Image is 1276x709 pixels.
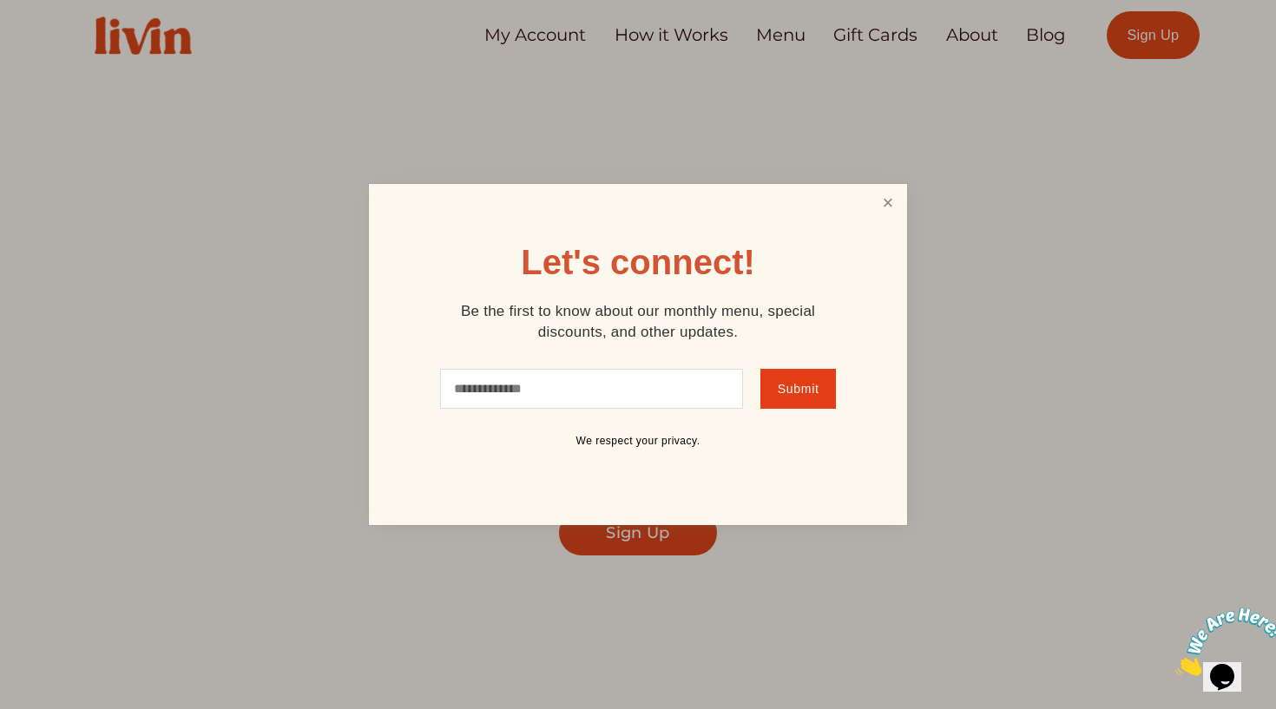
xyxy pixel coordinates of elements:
[778,382,819,396] span: Submit
[430,435,846,449] p: We respect your privacy.
[521,245,755,279] h1: Let's connect!
[871,187,904,219] a: Close
[760,369,836,409] button: Submit
[430,301,846,343] p: Be the first to know about our monthly menu, special discounts, and other updates.
[1168,601,1276,683] iframe: chat widget
[7,7,115,75] img: Chat attention grabber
